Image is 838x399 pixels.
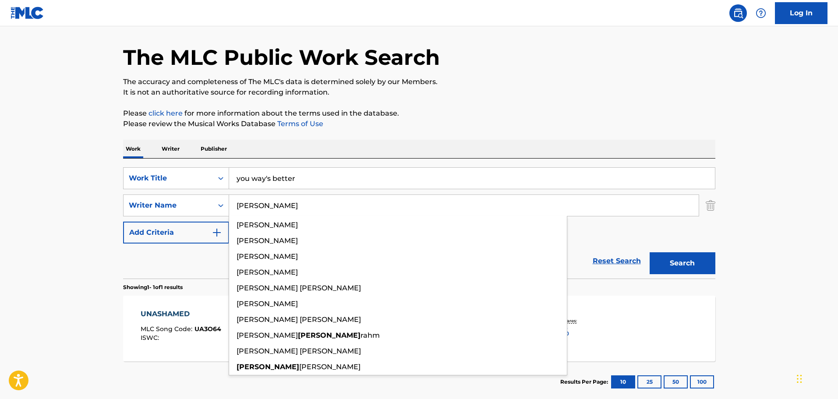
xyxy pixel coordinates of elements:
[237,363,299,371] strong: [PERSON_NAME]
[237,331,298,339] span: [PERSON_NAME]
[123,296,715,361] a: UNASHAMEDMLC Song Code:UA3O64ISWC:Writers (2)[PERSON_NAME], [PERSON_NAME]Recording Artists (15)[P...
[123,283,183,291] p: Showing 1 - 1 of 1 results
[752,4,770,22] div: Help
[129,200,208,211] div: Writer Name
[123,77,715,87] p: The accuracy and completeness of The MLC's data is determined solely by our Members.
[237,237,298,245] span: [PERSON_NAME]
[237,284,361,292] span: [PERSON_NAME] [PERSON_NAME]
[123,167,715,279] form: Search Form
[194,325,221,333] span: UA3O64
[237,347,361,355] span: [PERSON_NAME] [PERSON_NAME]
[141,309,221,319] div: UNASHAMED
[129,173,208,184] div: Work Title
[237,252,298,261] span: [PERSON_NAME]
[141,334,161,342] span: ISWC :
[797,366,802,392] div: Drag
[650,252,715,274] button: Search
[159,140,182,158] p: Writer
[588,251,645,271] a: Reset Search
[123,119,715,129] p: Please review the Musical Works Database
[11,7,44,19] img: MLC Logo
[123,222,229,244] button: Add Criteria
[706,194,715,216] img: Delete Criterion
[756,8,766,18] img: help
[361,331,380,339] span: rahm
[123,140,143,158] p: Work
[729,4,747,22] a: Public Search
[794,357,838,399] iframe: Chat Widget
[123,87,715,98] p: It is not an authoritative source for recording information.
[237,315,361,324] span: [PERSON_NAME] [PERSON_NAME]
[299,363,361,371] span: [PERSON_NAME]
[237,221,298,229] span: [PERSON_NAME]
[298,331,361,339] strong: [PERSON_NAME]
[560,378,610,386] p: Results Per Page:
[237,300,298,308] span: [PERSON_NAME]
[123,44,440,71] h1: The MLC Public Work Search
[637,375,661,388] button: 25
[212,227,222,238] img: 9d2ae6d4665cec9f34b9.svg
[141,325,194,333] span: MLC Song Code :
[664,375,688,388] button: 50
[276,120,323,128] a: Terms of Use
[690,375,714,388] button: 100
[775,2,827,24] a: Log In
[733,8,743,18] img: search
[237,268,298,276] span: [PERSON_NAME]
[611,375,635,388] button: 10
[149,109,183,117] a: click here
[123,108,715,119] p: Please for more information about the terms used in the database.
[198,140,230,158] p: Publisher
